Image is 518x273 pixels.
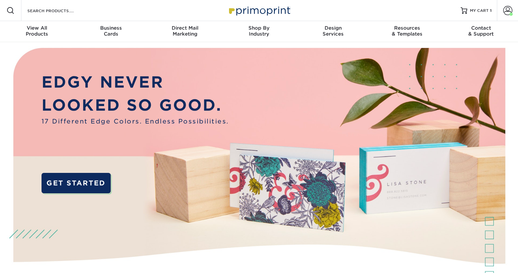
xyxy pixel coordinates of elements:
[222,21,296,42] a: Shop ByIndustry
[444,25,518,31] span: Contact
[27,7,91,14] input: SEARCH PRODUCTS.....
[444,21,518,42] a: Contact& Support
[222,25,296,37] div: Industry
[296,25,370,37] div: Services
[222,25,296,31] span: Shop By
[74,25,148,37] div: Cards
[42,70,229,94] p: EDGY NEVER
[42,94,229,117] p: LOOKED SO GOOD.
[148,25,222,37] div: Marketing
[490,8,492,13] span: 1
[470,8,489,14] span: MY CART
[296,21,370,42] a: DesignServices
[226,3,292,17] img: Primoprint
[42,173,111,193] a: GET STARTED
[74,25,148,31] span: Business
[74,21,148,42] a: BusinessCards
[148,25,222,31] span: Direct Mail
[148,21,222,42] a: Direct MailMarketing
[42,117,229,126] span: 17 Different Edge Colors. Endless Possibilities.
[444,25,518,37] div: & Support
[370,25,444,37] div: & Templates
[370,21,444,42] a: Resources& Templates
[296,25,370,31] span: Design
[370,25,444,31] span: Resources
